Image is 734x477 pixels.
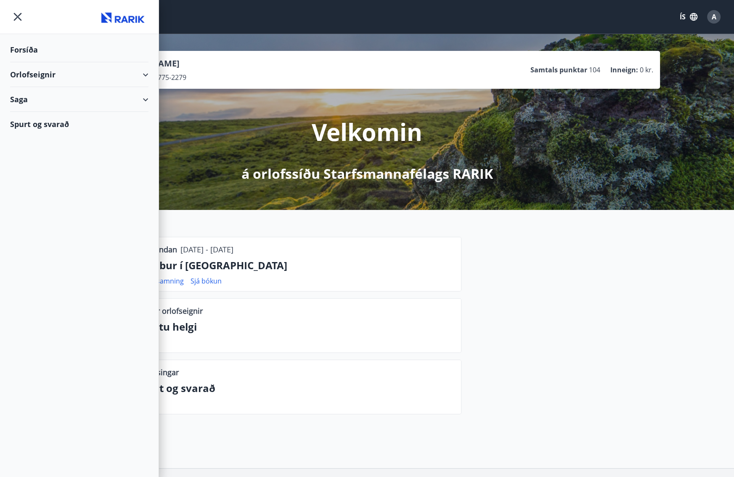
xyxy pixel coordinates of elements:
p: Upplýsingar [136,367,179,378]
p: Inneign : [610,65,638,74]
p: Lausar orlofseignir [136,305,203,316]
span: 090775-2279 [146,73,186,82]
button: menu [10,9,25,24]
span: 104 [589,65,600,74]
a: Sjá bókun [191,276,222,286]
p: Næstu helgi [136,320,454,334]
p: [DATE] - [DATE] [180,244,233,255]
button: A [704,7,724,27]
div: Saga [10,87,148,112]
a: Sækja samning [136,276,184,286]
p: á orlofssíðu Starfsmannafélags RARIK [241,164,493,183]
p: Kambur í [GEOGRAPHIC_DATA] [136,258,454,273]
img: union_logo [98,9,148,26]
button: ÍS [675,9,702,24]
span: 0 kr. [640,65,653,74]
span: A [712,12,716,21]
p: Spurt og svarað [136,381,454,395]
div: Forsíða [10,37,148,62]
div: Spurt og svarað [10,112,148,136]
p: Samtals punktar [530,65,587,74]
p: Velkomin [312,116,422,148]
div: Orlofseignir [10,62,148,87]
